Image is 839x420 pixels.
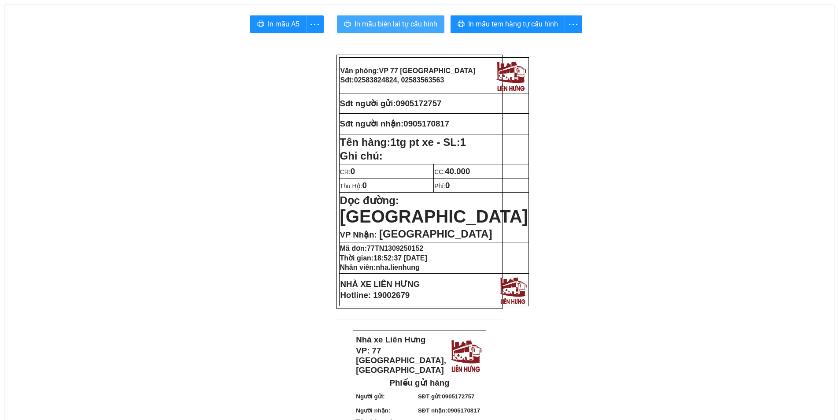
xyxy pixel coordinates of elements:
[268,19,299,30] span: In mẫu A5
[458,20,465,29] span: printer
[448,337,483,373] img: logo
[367,245,423,252] span: 77TN1309250152
[434,182,450,190] span: Phí:
[337,15,444,33] button: printerIn mẫu biên lai tự cấu hình
[418,407,480,414] strong: SĐT nhận:
[340,264,420,271] strong: Nhân viên:
[351,167,355,176] span: 0
[340,168,355,175] span: CR:
[250,15,307,33] button: printerIn mẫu A5
[379,67,476,74] span: VP 77 [GEOGRAPHIC_DATA]
[340,67,476,74] strong: Văn phòng:
[396,99,442,108] span: 0905172757
[257,20,264,29] span: printer
[565,15,582,33] button: more
[355,19,437,30] span: In mẫu biên lai tự cấu hình
[356,393,384,400] strong: Người gửi:
[390,378,450,387] strong: Phiếu gửi hàng
[356,346,446,375] strong: VP: 77 [GEOGRAPHIC_DATA], [GEOGRAPHIC_DATA]
[340,254,427,262] strong: Thời gian:
[340,207,528,226] span: [GEOGRAPHIC_DATA]
[373,254,427,262] span: 18:52:37 [DATE]
[390,136,466,148] span: 1tg pt xe - SL:
[418,393,475,400] strong: SĐT gửi:
[340,150,383,162] span: Ghi chú:
[354,76,444,84] span: 02583824824, 02583563563
[447,407,480,414] span: 0905170817
[340,182,367,190] span: Thu Hộ:
[340,279,420,289] strong: NHÀ XE LIÊN HƯNG
[494,59,528,92] img: logo
[442,393,474,400] span: 0905172757
[451,15,565,33] button: printerIn mẫu tem hàng tự cấu hình
[403,119,449,128] span: 0905170817
[468,19,558,30] span: In mẫu tem hàng tự cấu hình
[379,228,492,240] span: [GEOGRAPHIC_DATA]
[340,136,466,148] strong: Tên hàng:
[340,119,404,128] strong: Sđt người nhận:
[460,136,466,148] span: 1
[356,407,390,414] strong: Người nhận:
[344,20,351,29] span: printer
[340,194,528,225] strong: Dọc đường:
[340,99,396,108] strong: Sđt người gửi:
[340,245,424,252] strong: Mã đơn:
[565,19,582,30] span: more
[340,230,377,239] span: VP Nhận:
[445,181,450,190] span: 0
[307,19,323,30] span: more
[340,290,410,300] strong: Hotline: 19002679
[434,168,470,175] span: CC:
[306,15,324,33] button: more
[445,167,470,176] span: 40.000
[356,335,425,344] strong: Nhà xe Liên Hưng
[362,181,367,190] span: 0
[340,76,444,84] strong: Sđt:
[376,264,420,271] span: nha.lienhung
[498,275,528,305] img: logo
